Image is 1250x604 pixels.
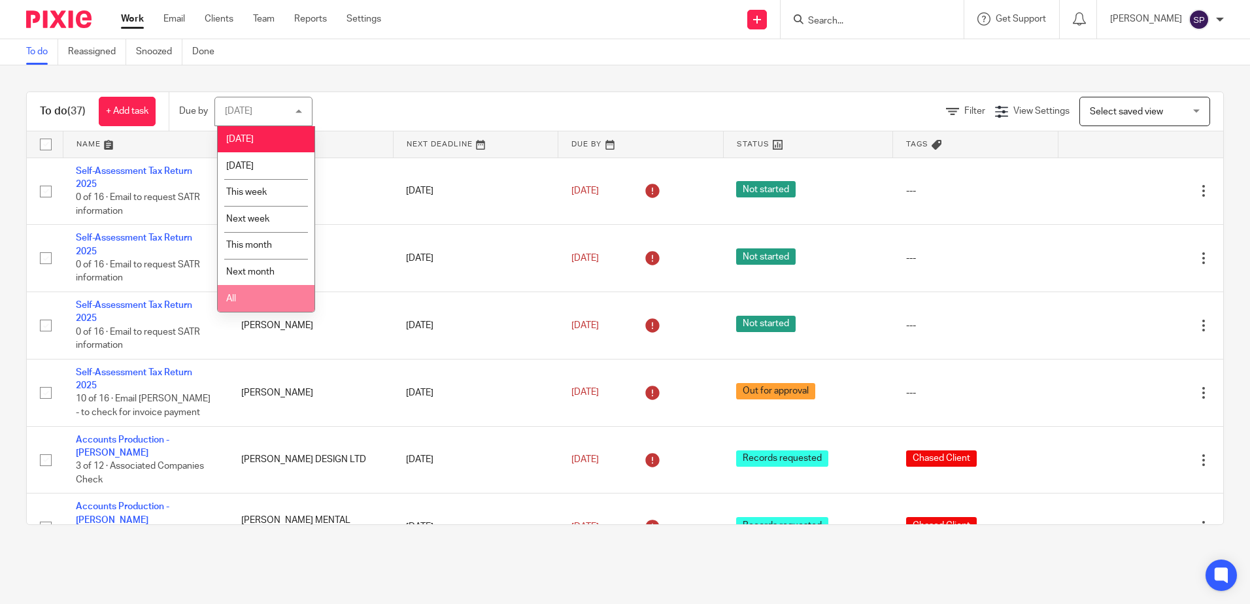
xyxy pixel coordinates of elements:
span: 3 of 12 · Associated Companies Check [76,462,204,485]
span: [DATE] [226,161,254,171]
span: Next week [226,214,269,224]
td: [DATE] [393,494,558,561]
td: [DATE] [393,426,558,494]
span: [DATE] [571,388,599,397]
span: Filter [964,107,985,116]
td: [DATE] [393,158,558,225]
a: Self-Assessment Tax Return 2025 [76,368,192,390]
span: (37) [67,106,86,116]
div: --- [906,386,1045,399]
td: [PERSON_NAME] [228,359,394,426]
span: 10 of 16 · Email [PERSON_NAME] - to check for invoice payment [76,395,211,418]
img: svg%3E [1189,9,1209,30]
span: [DATE] [571,455,599,464]
a: Self-Assessment Tax Return 2025 [76,301,192,323]
div: --- [906,319,1045,332]
a: Work [121,12,144,25]
span: Get Support [996,14,1046,24]
span: This week [226,188,267,197]
a: Team [253,12,275,25]
a: Done [192,39,224,65]
img: Pixie [26,10,92,28]
input: Search [807,16,924,27]
span: Select saved view [1090,107,1163,116]
a: Snoozed [136,39,182,65]
span: [DATE] [226,135,254,144]
span: Out for approval [736,383,815,399]
span: Not started [736,181,796,197]
p: Due by [179,105,208,118]
a: Accounts Production - [PERSON_NAME] [76,435,169,458]
div: --- [906,252,1045,265]
td: [PERSON_NAME] [228,292,394,360]
a: Reassigned [68,39,126,65]
span: 0 of 16 · Email to request SATR information [76,193,200,216]
span: 0 of 16 · Email to request SATR information [76,327,200,350]
td: [PERSON_NAME] DESIGN LTD [228,426,394,494]
div: --- [906,184,1045,197]
span: [DATE] [571,321,599,330]
h1: To do [40,105,86,118]
div: [DATE] [225,107,252,116]
span: Records requested [736,450,828,467]
a: Clients [205,12,233,25]
span: 0 of 16 · Email to request SATR information [76,260,200,283]
a: Reports [294,12,327,25]
span: Next month [226,267,275,277]
span: Records requested [736,517,828,533]
span: This month [226,241,272,250]
td: [DATE] [393,225,558,292]
span: All [226,294,236,303]
span: View Settings [1013,107,1070,116]
td: [DATE] [393,292,558,360]
span: [DATE] [571,254,599,263]
td: [PERSON_NAME] MENTAL HEALTH CONSULTING LTD [228,494,394,561]
a: Settings [346,12,381,25]
a: Accounts Production - [PERSON_NAME] [76,502,169,524]
span: Not started [736,248,796,265]
span: Tags [906,141,928,148]
td: [DATE] [393,359,558,426]
a: Self-Assessment Tax Return 2025 [76,167,192,189]
span: Chased Client [906,450,977,467]
a: + Add task [99,97,156,126]
a: To do [26,39,58,65]
span: Not started [736,316,796,332]
span: Chased Client [906,517,977,533]
a: Email [163,12,185,25]
p: [PERSON_NAME] [1110,12,1182,25]
a: Self-Assessment Tax Return 2025 [76,233,192,256]
span: [DATE] [571,186,599,195]
span: [DATE] [571,522,599,531]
